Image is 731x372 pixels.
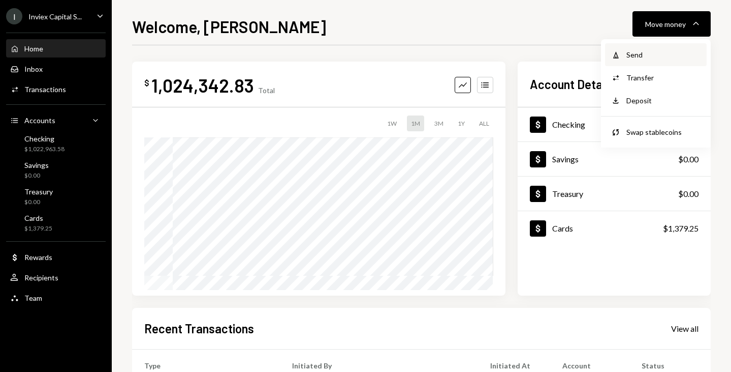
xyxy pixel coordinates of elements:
[454,116,469,131] div: 1Y
[626,72,701,83] div: Transfer
[24,65,43,73] div: Inbox
[518,177,711,211] a: Treasury$0.00
[518,107,711,141] a: Checking$1,022,963.58
[518,211,711,245] a: Cards$1,379.25
[678,188,698,200] div: $0.00
[678,153,698,165] div: $0.00
[552,189,583,198] div: Treasury
[518,142,711,176] a: Savings$0.00
[632,11,711,37] button: Move money
[626,95,701,106] div: Deposit
[530,76,614,93] h2: Account Details
[663,222,698,235] div: $1,379.25
[24,253,52,262] div: Rewards
[24,171,49,180] div: $0.00
[24,85,66,94] div: Transactions
[671,324,698,334] div: View all
[24,187,53,196] div: Treasury
[626,127,701,137] div: Swap stablecoins
[24,224,52,233] div: $1,379.25
[430,116,448,131] div: 3M
[6,60,106,78] a: Inbox
[671,323,698,334] a: View all
[552,223,573,233] div: Cards
[645,19,686,30] div: Move money
[24,198,53,207] div: $0.00
[6,131,106,156] a: Checking$1,022,963.58
[6,111,106,129] a: Accounts
[144,78,149,88] div: $
[24,161,49,169] div: Savings
[6,289,106,307] a: Team
[383,116,401,131] div: 1W
[24,134,65,143] div: Checking
[6,8,22,24] div: I
[24,44,43,53] div: Home
[144,320,254,337] h2: Recent Transactions
[24,214,52,222] div: Cards
[24,145,65,154] div: $1,022,963.58
[151,74,254,97] div: 1,024,342.83
[6,268,106,287] a: Recipients
[475,116,493,131] div: ALL
[6,158,106,182] a: Savings$0.00
[552,120,585,129] div: Checking
[24,116,55,125] div: Accounts
[407,116,424,131] div: 1M
[6,80,106,98] a: Transactions
[552,154,579,164] div: Savings
[24,294,42,302] div: Team
[132,16,326,37] h1: Welcome, [PERSON_NAME]
[6,184,106,209] a: Treasury$0.00
[258,86,275,95] div: Total
[6,211,106,235] a: Cards$1,379.25
[24,273,58,282] div: Recipients
[626,49,701,60] div: Send
[6,248,106,266] a: Rewards
[28,12,82,21] div: Inviex Capital S...
[6,39,106,58] a: Home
